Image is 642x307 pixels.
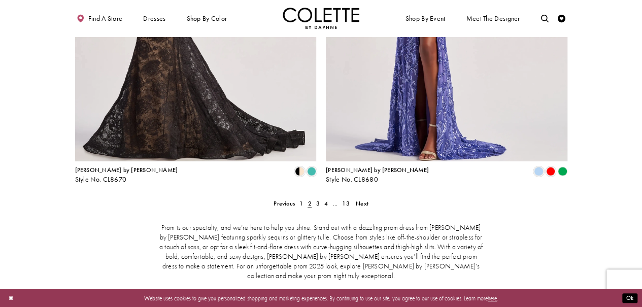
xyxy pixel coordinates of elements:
[464,8,522,29] a: Meet the designer
[55,293,587,303] p: Website uses cookies to give you personalized shopping and marketing experiences. By continuing t...
[5,291,17,305] button: Close Dialog
[488,294,497,301] a: here
[75,8,124,29] a: Find a store
[314,198,322,209] a: 3
[330,198,340,209] a: ...
[322,198,330,209] a: 4
[272,198,297,209] a: Prev Page
[539,8,551,29] a: Toggle search
[332,199,337,208] span: ...
[466,15,520,22] span: Meet the designer
[75,166,178,174] span: [PERSON_NAME] by [PERSON_NAME]
[308,199,311,208] span: 2
[534,167,543,176] i: Periwinkle
[88,15,123,22] span: Find a store
[326,166,429,174] span: [PERSON_NAME] by [PERSON_NAME]
[406,15,446,22] span: Shop By Event
[143,15,165,22] span: Dresses
[299,199,303,208] span: 1
[283,8,360,29] a: Visit Home Page
[353,198,370,209] a: Next Page
[283,8,360,29] img: Colette by Daphne
[141,8,167,29] span: Dresses
[556,8,567,29] a: Check Wishlist
[157,223,484,281] p: Prom is our specialty, and we’re here to help you shine. Stand out with a dazzling prom dress fro...
[326,175,378,184] span: Style No. CL8680
[297,198,306,209] a: 1
[186,15,227,22] span: Shop by color
[307,167,316,176] i: Turquoise
[546,167,555,176] i: Red
[316,199,320,208] span: 3
[295,167,304,176] i: Black/Nude
[274,199,295,208] span: Previous
[340,198,352,209] a: 13
[185,8,229,29] span: Shop by color
[342,199,349,208] span: 13
[324,199,328,208] span: 4
[326,167,429,183] div: Colette by Daphne Style No. CL8680
[75,167,178,183] div: Colette by Daphne Style No. CL8670
[403,8,447,29] span: Shop By Event
[558,167,567,176] i: Emerald
[356,199,368,208] span: Next
[75,175,127,184] span: Style No. CL8670
[622,293,637,303] button: Submit Dialog
[306,198,314,209] span: Current page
